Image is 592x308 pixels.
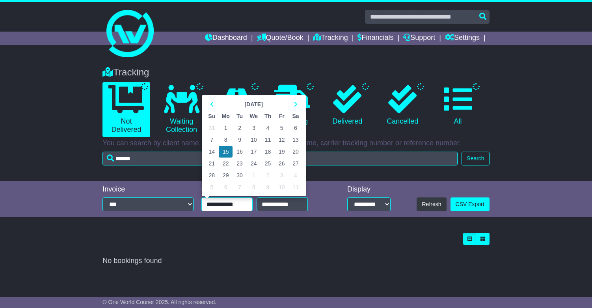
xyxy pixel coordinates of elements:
td: 23 [233,158,246,169]
td: 13 [289,134,302,146]
button: Search [462,152,489,165]
td: 6 [219,181,233,193]
th: Mo [219,110,233,122]
a: Settings [445,32,480,45]
td: 4 [289,169,302,181]
td: 4 [261,122,275,134]
td: 30 [233,169,246,181]
td: 8 [219,134,233,146]
td: 10 [247,134,261,146]
td: 16 [233,146,246,158]
a: Delivered [324,82,371,129]
td: 19 [275,146,289,158]
div: Tracking [99,67,493,78]
a: Not Delivered [102,82,150,137]
td: 7 [205,134,219,146]
td: 3 [275,169,289,181]
td: 12 [275,134,289,146]
td: 11 [289,181,302,193]
td: 7 [233,181,246,193]
a: Quote/Book [257,32,303,45]
td: 3 [247,122,261,134]
td: 17 [247,146,261,158]
th: Sa [289,110,302,122]
td: 11 [261,134,275,146]
td: 21 [205,158,219,169]
td: 2 [233,122,246,134]
td: 29 [219,169,233,181]
td: 1 [219,122,233,134]
td: 8 [247,181,261,193]
td: 20 [289,146,302,158]
td: 2 [261,169,275,181]
td: 24 [247,158,261,169]
th: Fr [275,110,289,122]
th: We [247,110,261,122]
div: Invoice [102,185,193,194]
a: CSV Export [451,197,490,211]
td: 18 [261,146,275,158]
td: 5 [205,181,219,193]
td: 15 [219,146,233,158]
a: Dashboard [205,32,247,45]
span: © One World Courier 2025. All rights reserved. [102,299,216,305]
a: Financials [357,32,393,45]
a: Delivering [268,82,316,129]
th: Tu [233,110,246,122]
a: Tracking [313,32,348,45]
td: 26 [275,158,289,169]
th: Select Month [219,98,289,110]
td: 22 [219,158,233,169]
a: Waiting Collection [158,82,205,137]
td: 28 [205,169,219,181]
div: Display [347,185,391,194]
td: 31 [205,122,219,134]
td: 9 [261,181,275,193]
td: 27 [289,158,302,169]
p: You can search by client name, OWC tracking number, carrier name, carrier tracking number or refe... [102,139,489,148]
td: 14 [205,146,219,158]
td: 10 [275,181,289,193]
button: Refresh [417,197,446,211]
a: Cancelled [379,82,426,129]
td: 5 [275,122,289,134]
th: Su [205,110,219,122]
td: 9 [233,134,246,146]
td: 6 [289,122,302,134]
td: 25 [261,158,275,169]
a: In Transit [213,82,261,129]
td: 1 [247,169,261,181]
th: Th [261,110,275,122]
a: Support [403,32,435,45]
div: No bookings found [102,257,489,265]
a: All [434,82,481,129]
